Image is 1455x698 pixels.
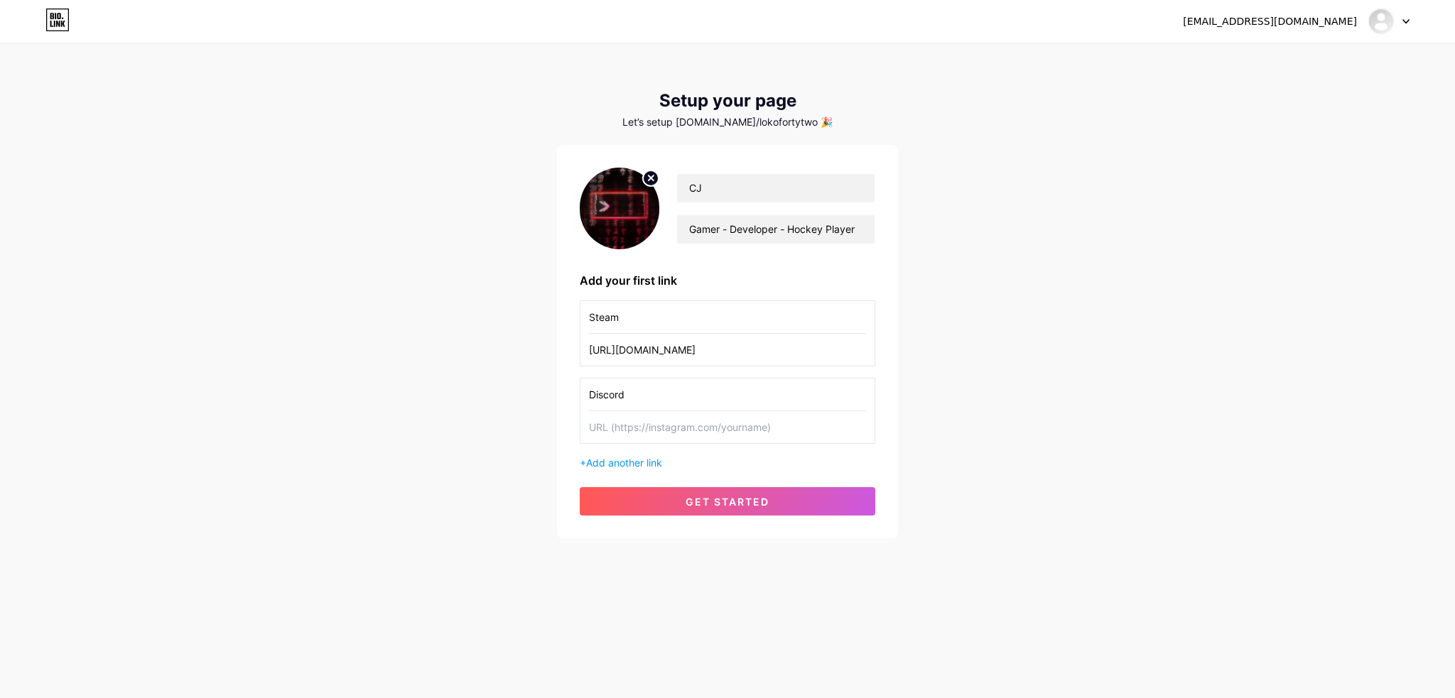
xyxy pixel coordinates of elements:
[580,455,875,470] div: +
[586,457,662,469] span: Add another link
[557,116,898,128] div: Let’s setup [DOMAIN_NAME]/lokofortytwo 🎉
[1183,14,1357,29] div: [EMAIL_ADDRESS][DOMAIN_NAME]
[677,174,875,202] input: Your name
[580,487,875,516] button: get started
[589,334,866,366] input: URL (https://instagram.com/yourname)
[1368,8,1395,35] img: lokofortytwo
[686,496,769,508] span: get started
[557,91,898,111] div: Setup your page
[589,411,866,443] input: URL (https://instagram.com/yourname)
[580,168,659,249] img: profile pic
[589,301,866,333] input: Link name (My Instagram)
[580,272,875,289] div: Add your first link
[677,215,875,244] input: bio
[589,378,866,410] input: Link name (My Instagram)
